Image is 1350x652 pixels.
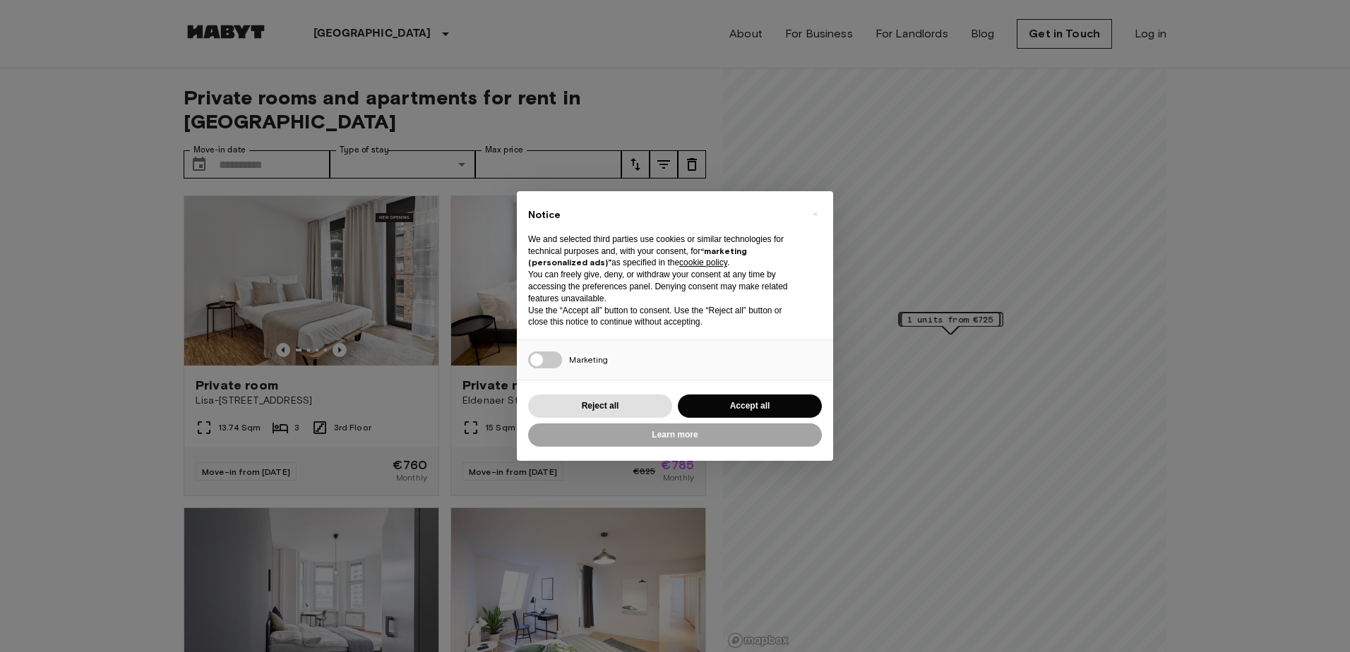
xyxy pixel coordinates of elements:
[569,354,608,365] span: Marketing
[804,203,826,225] button: Close this notice
[528,423,822,447] button: Learn more
[528,234,799,269] p: We and selected third parties use cookies or similar technologies for technical purposes and, wit...
[528,246,747,268] strong: “marketing (personalized ads)”
[528,208,799,222] h2: Notice
[679,258,727,267] a: cookie policy
[528,305,799,329] p: Use the “Accept all” button to consent. Use the “Reject all” button or close this notice to conti...
[528,269,799,304] p: You can freely give, deny, or withdraw your consent at any time by accessing the preferences pane...
[678,394,822,418] button: Accept all
[528,394,672,418] button: Reject all
[813,205,818,222] span: ×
